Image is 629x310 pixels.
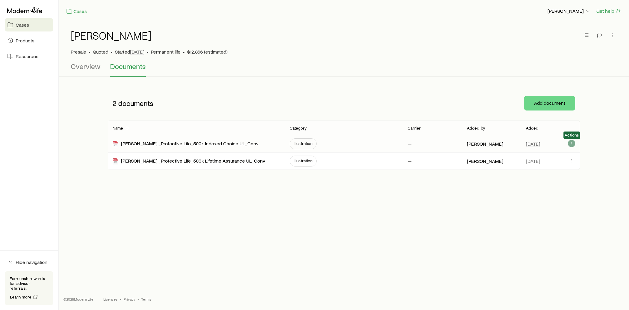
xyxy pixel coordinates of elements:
[547,8,591,15] button: [PERSON_NAME]
[130,49,144,55] span: [DATE]
[467,141,503,147] p: [PERSON_NAME]
[10,276,48,291] p: Earn cash rewards for advisor referrals.
[16,53,38,59] span: Resources
[408,141,412,147] p: —
[10,295,32,299] span: Learn more
[294,158,313,163] span: Illustration
[103,297,118,302] a: Licenses
[5,256,53,269] button: Hide navigation
[183,49,185,55] span: •
[71,29,152,41] h1: [PERSON_NAME]
[120,297,121,302] span: •
[5,50,53,63] a: Resources
[408,126,421,130] p: Carrier
[110,62,146,71] span: Documents
[138,297,139,302] span: •
[124,297,135,302] a: Privacy
[71,49,86,55] p: Presale
[596,8,622,15] button: Get help
[526,126,539,130] p: Added
[89,49,90,55] span: •
[5,18,53,31] a: Cases
[147,49,148,55] span: •
[5,34,53,47] a: Products
[141,297,152,302] a: Terms
[118,99,153,107] span: documents
[93,49,108,55] span: Quoted
[66,8,87,15] a: Cases
[16,259,47,265] span: Hide navigation
[408,158,412,164] p: —
[71,62,617,77] div: Case details tabs
[5,271,53,305] div: Earn cash rewards for advisor referrals.Learn more
[71,62,100,71] span: Overview
[290,126,307,130] p: Category
[16,38,34,44] span: Products
[524,96,575,110] button: Add document
[16,22,29,28] span: Cases
[151,49,181,55] span: Permanent life
[467,158,503,164] p: [PERSON_NAME]
[115,49,144,55] p: Started
[467,126,485,130] p: Added by
[565,133,579,137] span: Actions
[112,126,123,130] p: Name
[112,99,116,107] span: 2
[112,158,265,165] div: [PERSON_NAME] _Protective Life_500k Lifetime Assurance UL_Conv
[64,297,94,302] p: © 2025 Modern Life
[111,49,112,55] span: •
[526,141,540,147] span: [DATE]
[547,8,591,14] p: [PERSON_NAME]
[294,141,313,146] span: Illustration
[112,140,259,147] div: [PERSON_NAME] _Protective Life_500k Indexed Choice UL_Conv
[526,158,540,164] span: [DATE]
[187,49,227,55] span: $12,866 (estimated)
